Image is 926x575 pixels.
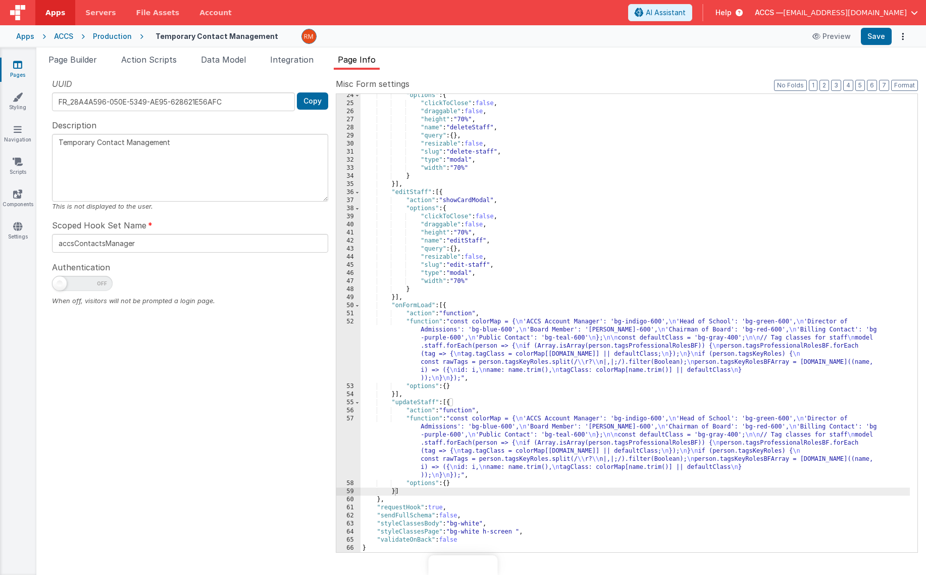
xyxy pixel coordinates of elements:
button: No Folds [774,80,807,91]
div: 46 [336,269,361,277]
span: Authentication [52,261,110,273]
div: 31 [336,148,361,156]
div: 54 [336,391,361,399]
span: Page Builder [48,55,97,65]
div: 28 [336,124,361,132]
div: 61 [336,504,361,512]
span: Action Scripts [121,55,177,65]
div: 24 [336,91,361,100]
button: Preview [806,28,857,44]
div: 43 [336,245,361,253]
div: ACCS [54,31,73,41]
div: 40 [336,221,361,229]
button: 3 [831,80,841,91]
button: Copy [297,92,328,110]
span: Help [715,8,732,18]
div: 52 [336,318,361,382]
div: 36 [336,188,361,197]
div: 29 [336,132,361,140]
button: 5 [855,80,865,91]
div: This is not displayed to the user. [52,202,328,211]
div: 26 [336,108,361,116]
div: 58 [336,480,361,488]
div: 34 [336,172,361,180]
div: 30 [336,140,361,148]
span: AI Assistant [646,8,686,18]
div: 27 [336,116,361,124]
div: 53 [336,382,361,391]
div: Production [93,31,132,41]
div: 38 [336,205,361,213]
span: UUID [52,78,72,90]
span: Data Model [201,55,246,65]
div: 66 [336,544,361,552]
span: File Assets [136,8,180,18]
div: 41 [336,229,361,237]
div: 56 [336,407,361,415]
span: Scoped Hook Set Name [52,219,146,231]
span: Page Info [338,55,376,65]
img: 1e10b08f9103151d1000344c2f9be56b [302,29,316,43]
div: 59 [336,488,361,496]
div: 37 [336,197,361,205]
button: Format [891,80,918,91]
div: 55 [336,399,361,407]
button: Save [861,28,892,45]
button: Options [896,29,910,43]
div: 44 [336,253,361,261]
div: 33 [336,164,361,172]
div: 63 [336,520,361,528]
div: 42 [336,237,361,245]
button: 7 [879,80,889,91]
div: 62 [336,512,361,520]
button: 6 [867,80,877,91]
div: 48 [336,285,361,294]
div: 64 [336,528,361,536]
div: 45 [336,261,361,269]
button: AI Assistant [628,4,692,21]
span: Misc Form settings [336,78,409,90]
button: 2 [819,80,829,91]
div: 50 [336,302,361,310]
button: 1 [809,80,817,91]
span: Integration [270,55,314,65]
span: Apps [45,8,65,18]
div: 32 [336,156,361,164]
span: ACCS — [755,8,783,18]
div: 47 [336,277,361,285]
button: ACCS — [EMAIL_ADDRESS][DOMAIN_NAME] [755,8,918,18]
span: Servers [85,8,116,18]
div: 51 [336,310,361,318]
div: 65 [336,536,361,544]
div: 60 [336,496,361,504]
div: 39 [336,213,361,221]
h4: Temporary Contact Management [156,32,278,40]
span: [EMAIL_ADDRESS][DOMAIN_NAME] [783,8,907,18]
div: 57 [336,415,361,480]
div: When off, visitors will not be prompted a login page. [52,296,328,306]
div: 49 [336,294,361,302]
button: 4 [843,80,853,91]
span: Description [52,119,96,131]
div: Apps [16,31,34,41]
div: 25 [336,100,361,108]
div: 35 [336,180,361,188]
